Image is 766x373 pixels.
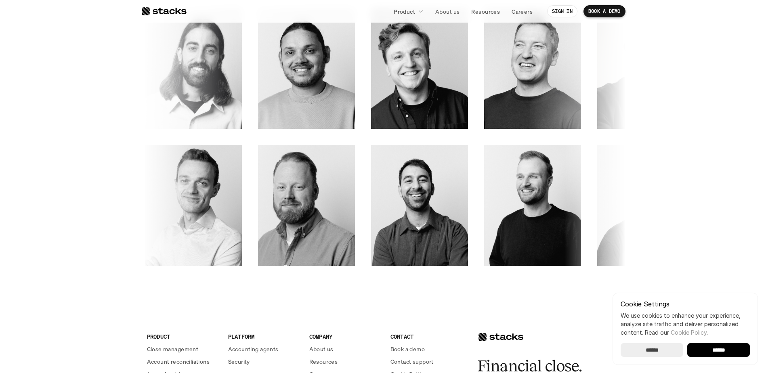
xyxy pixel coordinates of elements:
p: COMPANY [309,332,381,341]
p: PRODUCT [147,332,218,341]
span: Read our . [645,329,708,336]
a: SIGN IN [547,5,577,17]
p: Book a demo [390,345,425,353]
a: Close management [147,345,218,353]
p: SIGN IN [552,8,573,14]
a: Book a demo [390,345,462,353]
a: Security [228,357,300,366]
a: Account reconciliations [147,357,218,366]
p: Cookie Settings [621,301,750,307]
a: About us [309,345,381,353]
p: Close management [147,345,199,353]
p: Contact support [390,357,434,366]
p: About us [309,345,334,353]
p: Accounting agents [228,345,279,353]
p: Resources [309,357,338,366]
p: Security [228,357,250,366]
a: Resources [309,357,381,366]
p: We use cookies to enhance your experience, analyze site traffic and deliver personalized content. [621,311,750,337]
a: Resources [466,4,505,19]
p: CONTACT [390,332,462,341]
a: About us [430,4,464,19]
p: PLATFORM [228,332,300,341]
p: Resources [471,7,500,16]
p: Careers [512,7,533,16]
a: Careers [507,4,537,19]
a: BOOK A DEMO [583,5,625,17]
a: Accounting agents [228,345,300,353]
p: BOOK A DEMO [588,8,621,14]
p: About us [435,7,460,16]
a: Contact support [390,357,462,366]
a: Cookie Policy [671,329,707,336]
p: Product [394,7,415,16]
p: Account reconciliations [147,357,210,366]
